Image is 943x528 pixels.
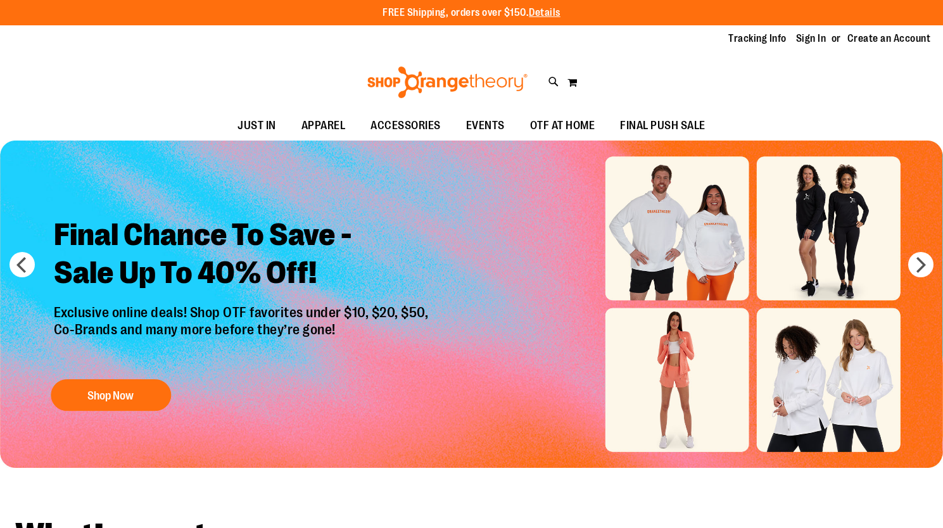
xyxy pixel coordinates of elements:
[517,111,608,141] a: OTF AT HOME
[225,111,289,141] a: JUST IN
[530,111,595,140] span: OTF AT HOME
[44,206,441,305] h2: Final Chance To Save - Sale Up To 40% Off!
[365,66,529,98] img: Shop Orangetheory
[529,7,560,18] a: Details
[607,111,718,141] a: FINAL PUSH SALE
[358,111,453,141] a: ACCESSORIES
[796,32,826,46] a: Sign In
[370,111,441,140] span: ACCESSORIES
[44,206,441,417] a: Final Chance To Save -Sale Up To 40% Off! Exclusive online deals! Shop OTF favorites under $10, $...
[44,305,441,367] p: Exclusive online deals! Shop OTF favorites under $10, $20, $50, Co-Brands and many more before th...
[301,111,346,140] span: APPAREL
[466,111,505,140] span: EVENTS
[453,111,517,141] a: EVENTS
[620,111,706,140] span: FINAL PUSH SALE
[237,111,276,140] span: JUST IN
[847,32,931,46] a: Create an Account
[383,6,560,20] p: FREE Shipping, orders over $150.
[728,32,787,46] a: Tracking Info
[51,379,171,411] button: Shop Now
[9,252,35,277] button: prev
[908,252,934,277] button: next
[289,111,358,141] a: APPAREL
